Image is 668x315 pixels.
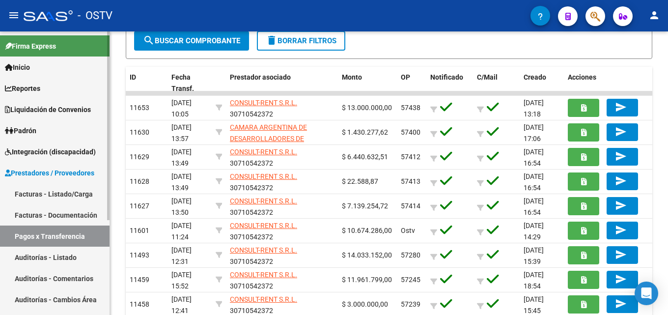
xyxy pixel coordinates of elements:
[524,123,544,143] span: [DATE] 17:06
[5,168,94,178] span: Prestadores / Proveedores
[430,73,463,81] span: Notificado
[230,99,297,107] span: CONSULT-RENT S.R.L.
[171,99,192,118] span: [DATE] 10:05
[78,5,112,27] span: - OSTV
[130,128,149,136] span: 11630
[130,73,136,81] span: ID
[126,67,167,99] datatable-header-cell: ID
[338,67,397,99] datatable-header-cell: Monto
[171,148,192,167] span: [DATE] 13:49
[426,67,473,99] datatable-header-cell: Notificado
[401,104,420,112] span: 57438
[230,197,297,216] span: 30710542372
[230,271,297,290] span: 30710542372
[143,36,240,45] span: Buscar Comprobante
[524,246,544,265] span: [DATE] 15:39
[130,251,149,259] span: 11493
[524,99,544,118] span: [DATE] 13:18
[635,282,658,305] div: Open Intercom Messenger
[524,197,544,216] span: [DATE] 16:54
[130,104,149,112] span: 11653
[130,177,149,185] span: 11628
[401,300,420,308] span: 57239
[230,172,297,192] span: 30710542372
[524,271,544,290] span: [DATE] 18:54
[230,99,297,118] span: 30710542372
[143,34,155,46] mat-icon: search
[5,62,30,73] span: Inicio
[134,31,249,51] button: Buscar Comprobante
[520,67,564,99] datatable-header-cell: Creado
[342,177,378,185] span: $ 22.588,87
[342,227,392,234] span: $ 10.674.286,00
[401,73,410,81] span: OP
[524,172,544,192] span: [DATE] 16:54
[226,67,338,99] datatable-header-cell: Prestador asociado
[615,273,627,285] mat-icon: send
[342,153,388,161] span: $ 6.440.632,51
[171,271,192,290] span: [DATE] 15:52
[401,251,420,259] span: 57280
[615,126,627,138] mat-icon: send
[477,73,498,81] span: C/Mail
[342,300,388,308] span: $ 3.000.000,00
[230,148,297,156] span: CONSULT-RENT S.R.L.
[5,104,91,115] span: Liquidación de Convenios
[401,128,420,136] span: 57400
[564,67,652,99] datatable-header-cell: Acciones
[171,123,192,143] span: [DATE] 13:57
[5,146,96,157] span: Integración (discapacidad)
[524,148,544,167] span: [DATE] 16:54
[5,83,40,94] span: Reportes
[401,276,420,284] span: 57245
[230,148,297,167] span: 30710542372
[230,271,297,279] span: CONSULT-RENT S.R.L.
[257,31,345,51] button: Borrar Filtros
[342,202,388,210] span: $ 7.139.254,72
[5,125,36,136] span: Padrón
[342,104,392,112] span: $ 13.000.000,00
[171,172,192,192] span: [DATE] 13:49
[171,73,194,92] span: Fecha Transf.
[648,9,660,21] mat-icon: person
[401,153,420,161] span: 57412
[524,295,544,315] span: [DATE] 15:45
[615,175,627,187] mat-icon: send
[401,202,420,210] span: 57414
[524,222,544,241] span: [DATE] 14:29
[130,276,149,284] span: 11459
[171,295,192,315] span: [DATE] 12:41
[230,222,297,241] span: 30710542372
[615,224,627,236] mat-icon: send
[230,246,297,265] span: 30710542372
[342,73,362,81] span: Monto
[473,67,520,99] datatable-header-cell: C/Mail
[230,295,297,315] span: 30710542372
[230,73,291,81] span: Prestador asociado
[342,276,392,284] span: $ 11.961.799,00
[167,67,212,99] datatable-header-cell: Fecha Transf.
[130,227,149,234] span: 11601
[266,36,336,45] span: Borrar Filtros
[615,298,627,310] mat-icon: send
[615,249,627,260] mat-icon: send
[615,101,627,113] mat-icon: send
[171,246,192,265] span: [DATE] 12:31
[230,123,322,154] span: CAMARA ARGENTINA DE DESARROLLADORES DE SOFTWARE INDEPENDIENTES
[230,172,297,180] span: CONSULT-RENT S.R.L.
[397,67,426,99] datatable-header-cell: OP
[401,227,415,234] span: Ostv
[230,197,297,205] span: CONSULT-RENT S.R.L.
[130,153,149,161] span: 11629
[342,251,392,259] span: $ 14.033.152,00
[401,177,420,185] span: 57413
[130,202,149,210] span: 11627
[230,246,297,254] span: CONSULT-RENT S.R.L.
[171,222,192,241] span: [DATE] 11:24
[615,200,627,211] mat-icon: send
[524,73,546,81] span: Creado
[568,73,596,81] span: Acciones
[8,9,20,21] mat-icon: menu
[171,197,192,216] span: [DATE] 13:50
[130,300,149,308] span: 11458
